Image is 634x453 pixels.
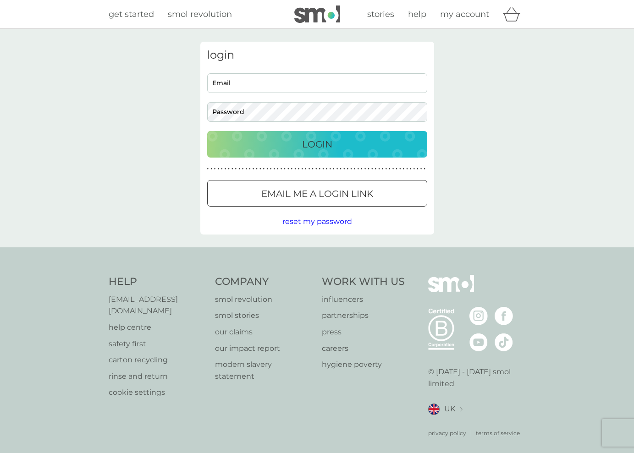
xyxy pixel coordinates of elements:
span: get started [109,9,154,19]
p: ● [329,167,331,171]
p: ● [235,167,237,171]
a: smol revolution [168,8,232,21]
a: our claims [215,326,313,338]
p: ● [364,167,366,171]
p: ● [266,167,268,171]
p: ● [396,167,397,171]
p: ● [382,167,384,171]
p: ● [375,167,377,171]
p: ● [249,167,251,171]
a: smol stories [215,310,313,322]
p: ● [340,167,342,171]
p: Email me a login link [261,186,373,201]
span: UK [444,403,455,415]
p: ● [413,167,415,171]
p: ● [322,167,324,171]
a: partnerships [322,310,405,322]
div: basket [503,5,526,23]
a: terms of service [476,429,520,437]
p: ● [368,167,369,171]
p: ● [403,167,405,171]
p: ● [424,167,425,171]
a: [EMAIL_ADDRESS][DOMAIN_NAME] [109,294,206,317]
p: ● [361,167,363,171]
p: ● [420,167,422,171]
button: Email me a login link [207,180,427,207]
a: safety first [109,338,206,350]
a: our impact report [215,343,313,355]
p: ● [410,167,412,171]
p: ● [305,167,307,171]
p: ● [277,167,279,171]
p: ● [354,167,356,171]
p: ● [287,167,289,171]
p: © [DATE] - [DATE] smol limited [428,366,526,389]
p: ● [315,167,317,171]
p: ● [333,167,335,171]
p: ● [309,167,310,171]
p: ● [273,167,275,171]
p: influencers [322,294,405,306]
p: ● [389,167,391,171]
p: Login [302,137,332,152]
span: smol revolution [168,9,232,19]
span: my account [440,9,489,19]
p: ● [210,167,212,171]
img: smol [294,5,340,23]
button: Login [207,131,427,158]
p: ● [253,167,254,171]
p: ● [357,167,359,171]
a: rinse and return [109,371,206,382]
span: help [408,9,426,19]
p: ● [417,167,419,171]
p: ● [301,167,303,171]
p: ● [242,167,244,171]
img: visit the smol Instagram page [469,307,488,325]
p: ● [392,167,394,171]
a: careers [322,343,405,355]
p: ● [294,167,296,171]
p: press [322,326,405,338]
a: help [408,8,426,21]
p: ● [245,167,247,171]
img: visit the smol Facebook page [495,307,513,325]
p: ● [214,167,216,171]
a: stories [367,8,394,21]
p: ● [347,167,349,171]
h4: Work With Us [322,275,405,289]
a: cookie settings [109,387,206,398]
p: ● [371,167,373,171]
p: ● [238,167,240,171]
p: ● [399,167,401,171]
a: carton recycling [109,354,206,366]
p: ● [221,167,223,171]
p: hygiene poverty [322,359,405,371]
span: stories [367,9,394,19]
a: help centre [109,322,206,333]
p: ● [319,167,321,171]
button: reset my password [282,216,352,228]
h4: Company [215,275,313,289]
img: UK flag [428,404,440,415]
p: ● [225,167,226,171]
p: ● [350,167,352,171]
p: ● [326,167,328,171]
img: select a new location [460,407,463,412]
img: visit the smol Youtube page [469,333,488,351]
a: get started [109,8,154,21]
img: smol [428,275,474,306]
p: smol revolution [215,294,313,306]
p: ● [270,167,272,171]
p: ● [217,167,219,171]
